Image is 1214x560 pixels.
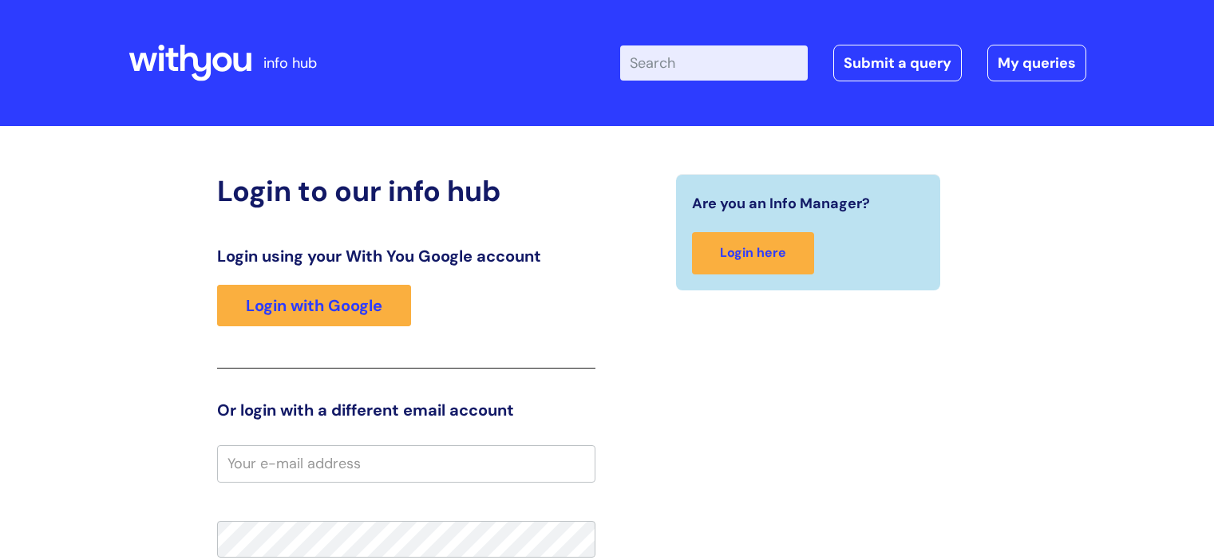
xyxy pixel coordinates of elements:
[217,400,595,420] h3: Or login with a different email account
[692,191,870,216] span: Are you an Info Manager?
[217,174,595,208] h2: Login to our info hub
[987,45,1086,81] a: My queries
[217,285,411,326] a: Login with Google
[620,45,808,81] input: Search
[217,445,595,482] input: Your e-mail address
[263,50,317,76] p: info hub
[692,232,814,274] a: Login here
[833,45,962,81] a: Submit a query
[217,246,595,266] h3: Login using your With You Google account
